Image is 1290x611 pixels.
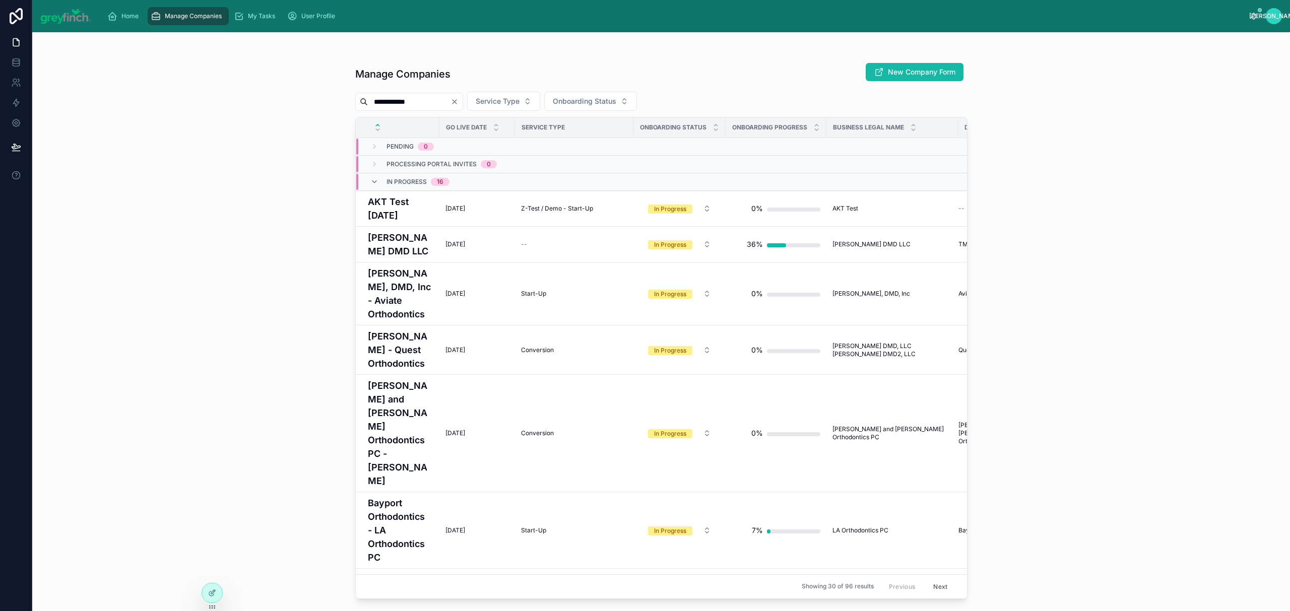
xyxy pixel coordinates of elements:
[445,429,465,437] span: [DATE]
[467,92,540,111] button: Select Button
[521,526,546,534] span: Start-Up
[654,205,686,214] div: In Progress
[521,526,627,534] a: Start-Up
[148,7,229,25] a: Manage Companies
[832,526,888,534] span: LA Orthodontics PC
[958,526,1029,534] a: Bayport Orthodontics
[833,123,904,131] span: Business Legal Name
[639,521,720,540] a: Select Button
[521,346,554,354] span: Conversion
[386,178,427,186] span: In Progress
[958,290,1029,298] a: Aviate Orthodontics
[437,178,443,186] div: 16
[521,205,627,213] a: Z-Test / Demo - Start-Up
[640,285,719,303] button: Select Button
[386,160,477,168] span: Processing Portal Invites
[445,290,509,298] a: [DATE]
[521,346,627,354] a: Conversion
[165,12,222,20] span: Manage Companies
[639,284,720,303] a: Select Button
[368,379,433,488] a: [PERSON_NAME] and [PERSON_NAME] Orthodontics PC - [PERSON_NAME]
[654,290,686,299] div: In Progress
[958,526,1019,534] span: Bayport Orthodontics
[639,424,720,443] a: Select Button
[424,143,428,151] div: 0
[368,195,433,222] a: AKT Test [DATE]
[732,234,820,254] a: 36%
[445,526,465,534] span: [DATE]
[958,421,1029,445] a: [PERSON_NAME] and [PERSON_NAME] Orthodontics PC
[639,235,720,254] a: Select Button
[832,240,911,248] span: [PERSON_NAME] DMD LLC
[121,12,139,20] span: Home
[802,583,874,591] span: Showing 30 of 96 results
[445,205,465,213] span: [DATE]
[640,199,719,218] button: Select Button
[386,143,414,151] span: Pending
[445,526,509,534] a: [DATE]
[958,205,964,213] span: --
[958,205,1029,213] a: --
[521,429,554,437] span: Conversion
[832,240,952,248] a: [PERSON_NAME] DMD LLC
[522,123,565,131] span: Service Type
[445,429,509,437] a: [DATE]
[450,98,463,106] button: Clear
[284,7,342,25] a: User Profile
[521,205,593,213] span: Z-Test / Demo - Start-Up
[958,240,1007,248] span: TMJ [US_STATE]
[732,340,820,360] a: 0%
[445,290,465,298] span: [DATE]
[521,290,627,298] a: Start-Up
[553,96,616,106] span: Onboarding Status
[521,290,546,298] span: Start-Up
[832,342,952,358] a: [PERSON_NAME] DMD, LLC [PERSON_NAME] DMD2, LLC
[964,123,978,131] span: DBA
[751,284,763,304] div: 0%
[654,526,686,535] div: In Progress
[832,205,952,213] a: AKT Test
[368,231,433,258] h4: [PERSON_NAME] DMD LLC
[544,92,637,111] button: Select Button
[832,425,952,441] a: [PERSON_NAME] and [PERSON_NAME] Orthodontics PC
[487,160,491,168] div: 0
[445,205,509,213] a: [DATE]
[654,429,686,438] div: In Progress
[866,63,963,81] button: New Company Form
[654,240,686,249] div: In Progress
[521,240,627,248] a: --
[640,235,719,253] button: Select Button
[368,496,433,564] a: Bayport Orthodontics - LA Orthodontics PC
[640,424,719,442] button: Select Button
[640,521,719,539] button: Select Button
[732,198,820,219] a: 0%
[639,341,720,360] a: Select Button
[99,5,1250,27] div: scrollable content
[832,526,952,534] a: LA Orthodontics PC
[958,346,1013,354] span: Quest Orthodontics
[752,520,763,540] div: 7%
[368,266,433,321] h4: [PERSON_NAME], DMD, Inc - Aviate Orthodontics
[751,340,763,360] div: 0%
[654,346,686,355] div: In Progress
[104,7,146,25] a: Home
[368,329,433,370] a: [PERSON_NAME] - Quest Orthodontics
[958,346,1029,354] a: Quest Orthodontics
[521,240,527,248] span: --
[926,579,954,594] button: Next
[732,284,820,304] a: 0%
[832,290,910,298] span: [PERSON_NAME], DMD, Inc
[231,7,282,25] a: My Tasks
[445,346,465,354] span: [DATE]
[640,123,706,131] span: Onboarding Status
[732,123,807,131] span: Onboarding Progress
[640,341,719,359] button: Select Button
[958,240,1029,248] a: TMJ [US_STATE]
[732,520,820,540] a: 7%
